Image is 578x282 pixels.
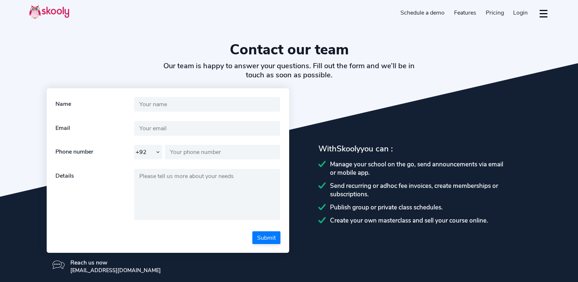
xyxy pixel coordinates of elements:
[396,7,450,19] a: Schedule a demo
[53,259,65,271] img: icon-message
[337,143,360,154] span: Skooly
[159,61,419,80] h2: Our team is happy to answer your questions. Fill out the form and we’ll be in touch as soon as po...
[318,216,532,225] div: Create your own masterclass and sell your course online.
[486,9,504,17] span: Pricing
[318,203,532,212] div: Publish group or private class schedules.
[318,143,532,154] div: With you can :
[55,97,134,112] div: Name
[538,5,549,22] button: dropdown menu
[481,7,509,19] a: Pricing
[134,121,280,136] input: Your email
[70,267,161,274] div: [EMAIL_ADDRESS][DOMAIN_NAME]
[513,9,528,17] span: Login
[252,231,280,244] button: Submit
[508,7,532,19] a: Login
[165,145,280,159] input: Your phone number
[55,145,134,159] div: Phone number
[55,121,134,136] div: Email
[29,41,549,58] h1: Contact our team
[55,169,134,222] div: Details
[29,5,69,19] img: Skooly
[449,7,481,19] a: Features
[318,160,532,177] div: Manage your school on the go, send announcements via email or mobile app.
[318,182,532,198] div: Send recurring or adhoc fee invoices, create memberships or subscriptions.
[70,259,161,267] div: Reach us now
[134,97,280,112] input: Your name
